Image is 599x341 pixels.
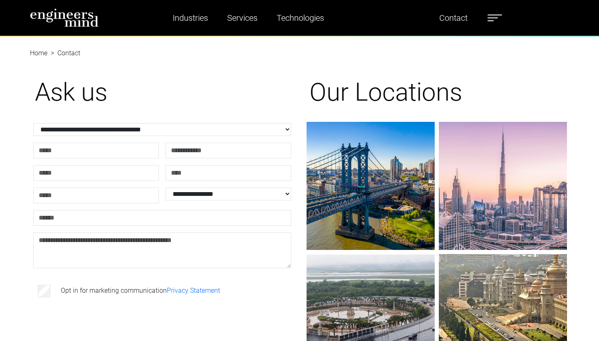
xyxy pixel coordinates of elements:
[61,286,220,296] label: Opt in for marketing communication
[30,40,569,50] nav: breadcrumb
[30,49,47,57] a: Home
[436,8,471,27] a: Contact
[30,8,99,27] img: logo
[307,122,435,250] img: gif
[167,287,220,294] a: Privacy Statement
[439,122,567,250] img: gif
[47,48,80,58] li: Contact
[273,8,327,27] a: Technologies
[169,8,211,27] a: Industries
[35,77,290,107] h1: Ask us
[309,77,564,107] h1: Our Locations
[224,8,261,27] a: Services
